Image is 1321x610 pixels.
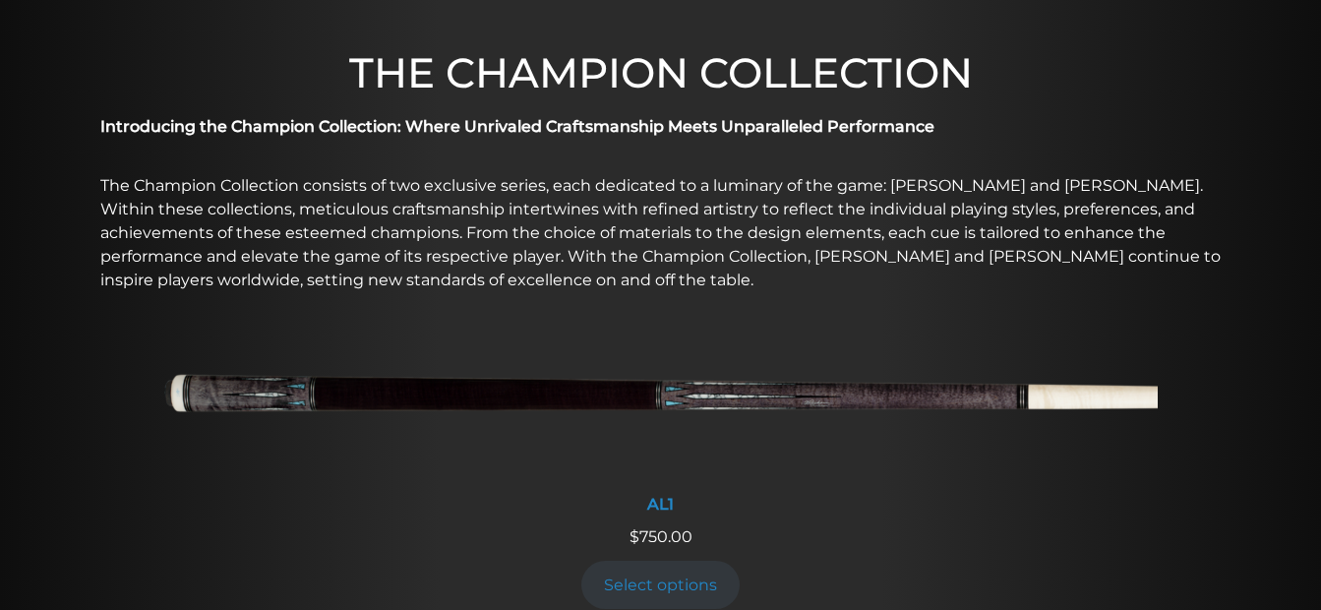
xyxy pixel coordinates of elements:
[100,117,934,136] strong: Introducing the Champion Collection: Where Unrivaled Craftsmanship Meets Unparalleled Performance
[164,318,1158,525] a: AL1 AL1
[630,527,639,546] span: $
[164,318,1158,483] img: AL1
[164,495,1158,514] div: AL1
[630,527,692,546] span: 750.00
[100,174,1222,292] p: The Champion Collection consists of two exclusive series, each dedicated to a luminary of the gam...
[581,561,741,609] a: Add to cart: “AL1”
